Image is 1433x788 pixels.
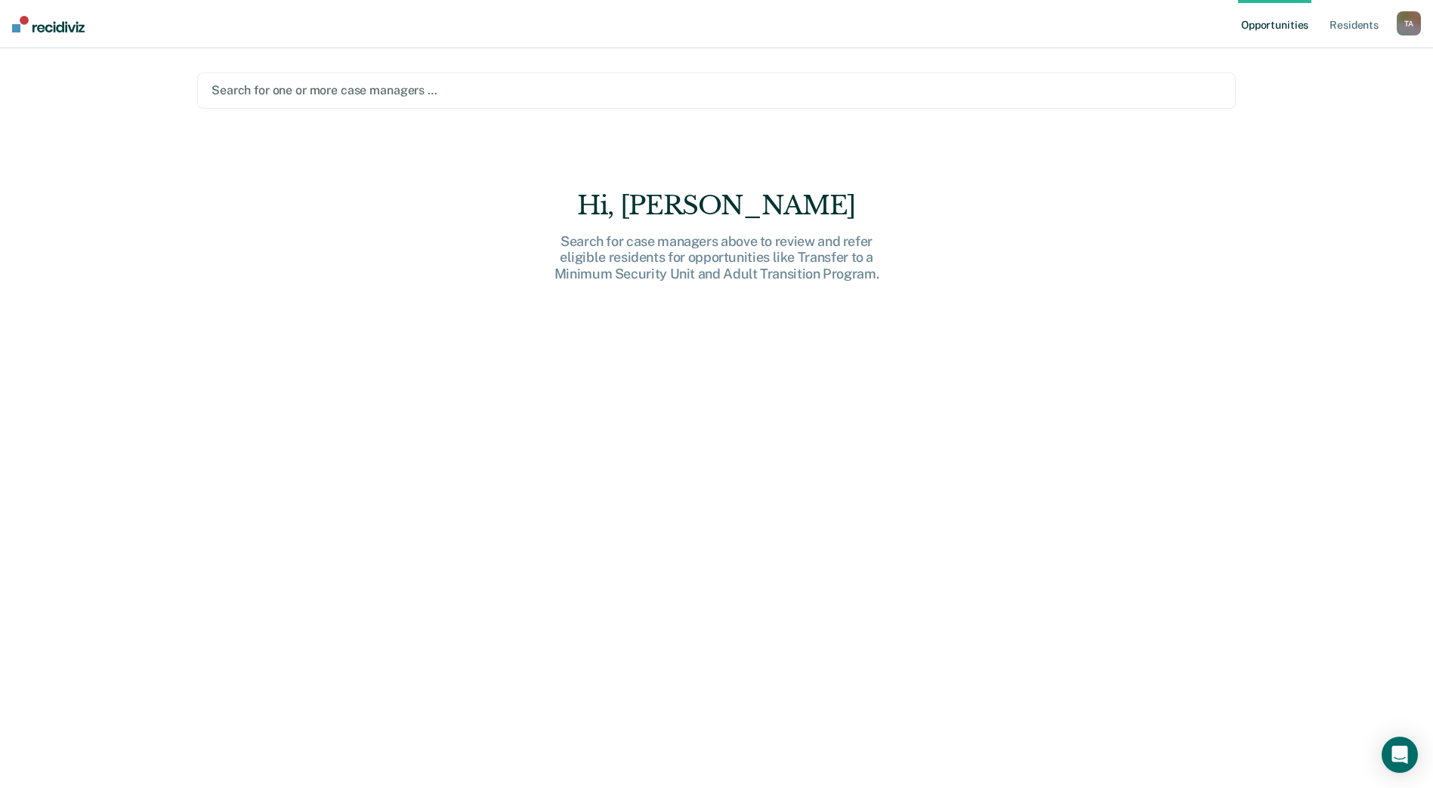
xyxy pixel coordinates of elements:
[12,16,85,32] img: Recidiviz
[1382,737,1418,773] div: Open Intercom Messenger
[1397,11,1421,35] div: T A
[475,190,959,221] div: Hi, [PERSON_NAME]
[1397,11,1421,35] button: TA
[475,233,959,282] div: Search for case managers above to review and refer eligible residents for opportunities like Tran...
